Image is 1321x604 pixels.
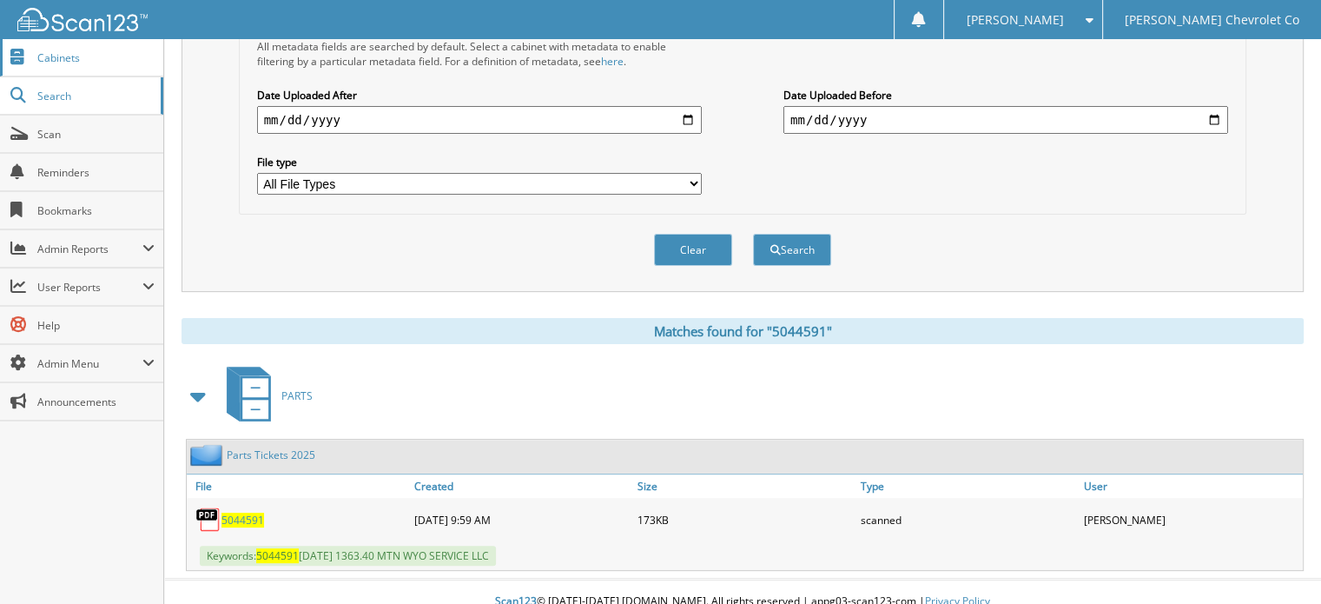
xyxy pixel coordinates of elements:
iframe: Chat Widget [1234,521,1321,604]
div: [PERSON_NAME] [1080,502,1303,537]
a: File [187,475,410,498]
span: Admin Menu [37,356,142,371]
span: Help [37,318,155,333]
img: folder2.png [190,444,227,466]
div: [DATE] 9:59 AM [410,502,633,537]
label: Date Uploaded Before [783,88,1228,103]
img: scan123-logo-white.svg [17,8,148,31]
span: Keywords: [DATE] 1363.40 MTN WYO SERVICE LLC [200,546,496,566]
span: [PERSON_NAME] [966,15,1063,25]
span: Search [37,89,152,103]
span: Admin Reports [37,242,142,256]
a: User [1080,475,1303,498]
span: [PERSON_NAME] Chevrolet Co [1125,15,1299,25]
a: Size [633,475,856,498]
a: 5044591 [221,513,264,528]
a: Type [856,475,1080,498]
span: PARTS [281,388,313,403]
span: Bookmarks [37,203,155,218]
input: end [783,106,1228,134]
label: File type [257,155,702,169]
img: PDF.png [195,507,221,533]
a: Parts Tickets 2025 [227,448,315,462]
button: Search [753,234,831,266]
span: Announcements [37,395,155,409]
input: start [257,106,702,134]
span: Cabinets [37,50,155,65]
a: PARTS [216,362,313,430]
label: Date Uploaded After [257,88,702,103]
span: 5044591 [256,548,299,563]
div: 173KB [633,502,856,537]
span: Reminders [37,165,155,180]
div: Matches found for "5044591" [182,318,1304,344]
span: Scan [37,127,155,142]
a: Created [410,475,633,498]
div: scanned [856,502,1080,537]
button: Clear [654,234,732,266]
div: All metadata fields are searched by default. Select a cabinet with metadata to enable filtering b... [257,39,702,69]
a: here [601,54,624,69]
span: User Reports [37,280,142,295]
